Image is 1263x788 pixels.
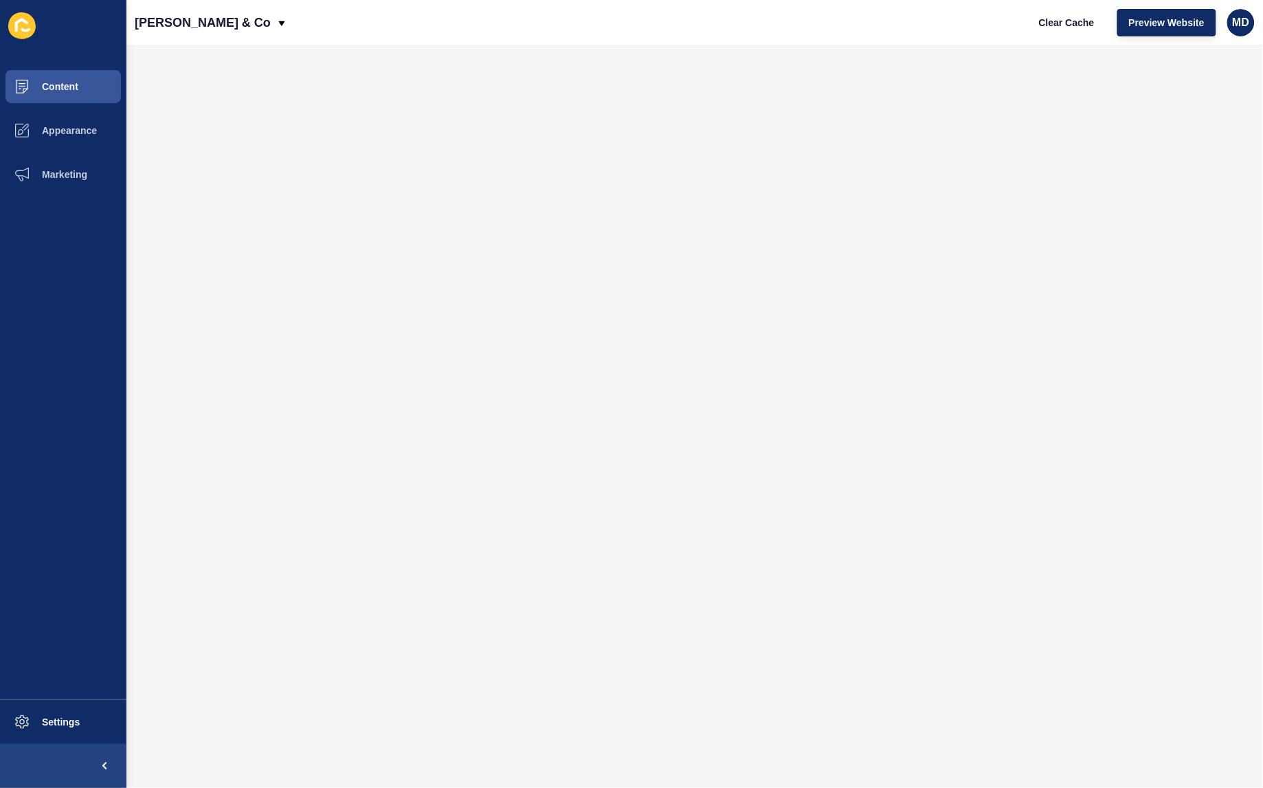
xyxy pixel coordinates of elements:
button: Preview Website [1117,9,1216,36]
span: Clear Cache [1039,16,1095,30]
span: Preview Website [1129,16,1205,30]
button: Clear Cache [1027,9,1106,36]
span: MD [1233,16,1250,30]
p: [PERSON_NAME] & Co [135,5,271,40]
